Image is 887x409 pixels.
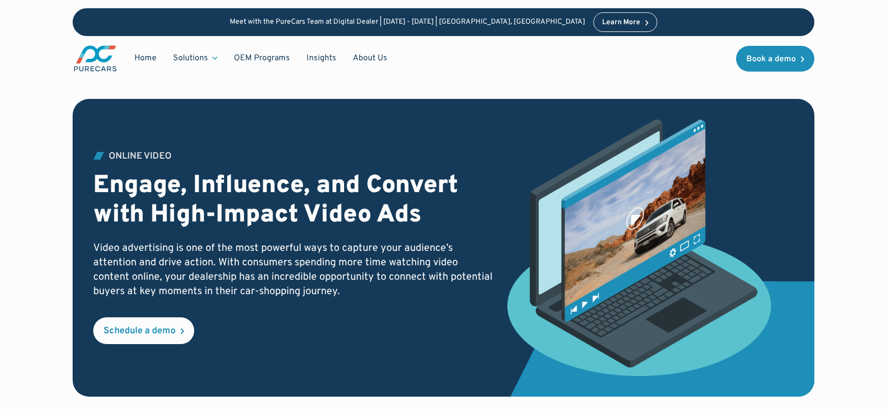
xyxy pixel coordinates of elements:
p: Meet with the PureCars Team at Digital Dealer | [DATE] - [DATE] | [GEOGRAPHIC_DATA], [GEOGRAPHIC_... [230,18,585,27]
a: Learn More [593,12,657,32]
a: Insights [298,48,345,68]
div: Solutions [173,53,208,64]
img: purecars logo [73,44,118,73]
a: Home [126,48,165,68]
a: Schedule a demo [93,317,194,344]
p: Video advertising is one of the most powerful ways to capture your audience’s attention and drive... [93,241,492,299]
div: Online Video [109,152,172,161]
div: Solutions [165,48,226,68]
img: customer data platform illustration [507,120,771,376]
a: Book a demo [736,46,814,72]
div: Schedule a demo [104,327,176,336]
h2: Engage, Influence, and Convert with High-Impact Video Ads [93,172,492,231]
div: Learn More [602,19,640,26]
a: main [73,44,118,73]
a: OEM Programs [226,48,298,68]
a: About Us [345,48,396,68]
div: Book a demo [746,55,796,63]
